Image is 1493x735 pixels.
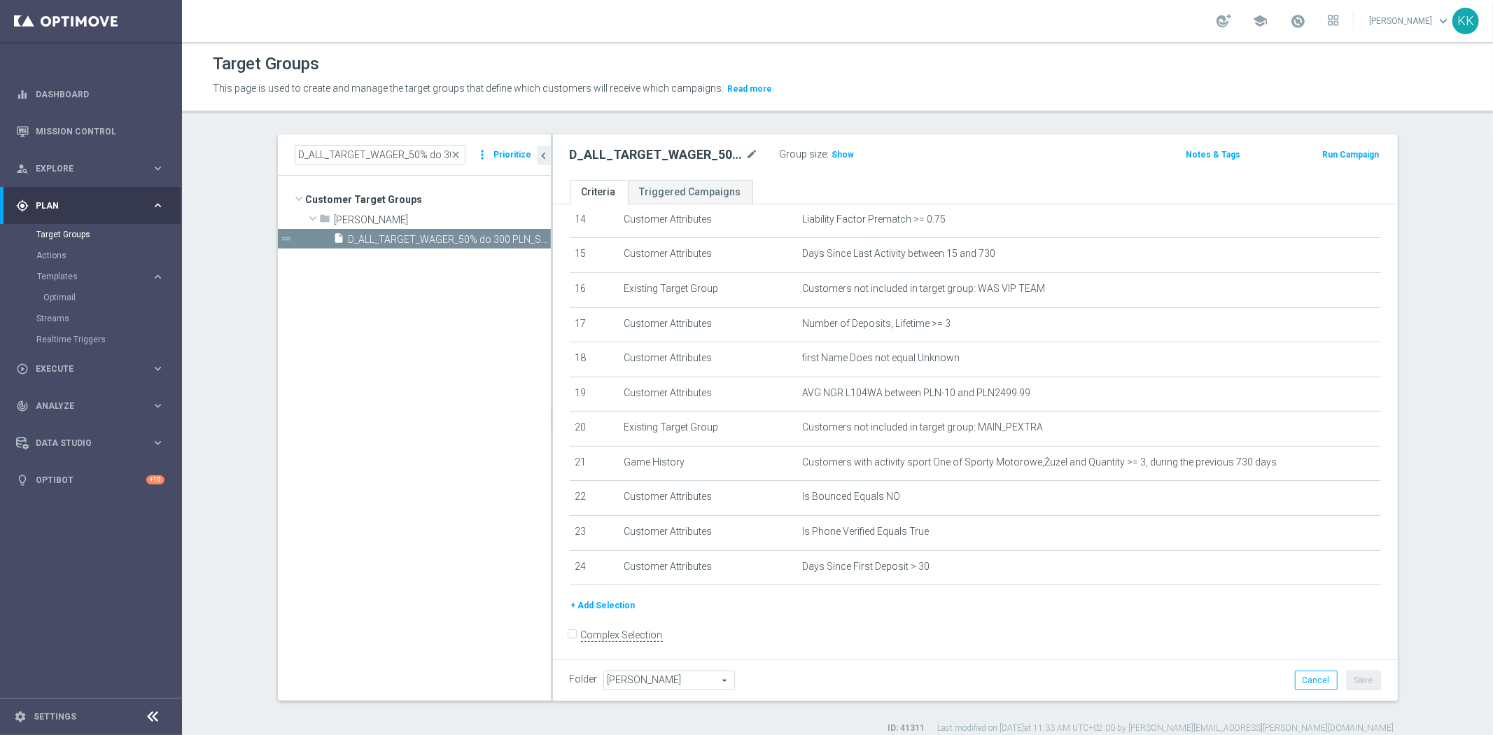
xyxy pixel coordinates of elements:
[16,162,29,175] i: person_search
[581,629,663,642] label: Complex Selection
[1252,13,1268,29] span: school
[451,149,462,160] span: close
[151,199,164,212] i: keyboard_arrow_right
[36,439,151,447] span: Data Studio
[570,180,628,204] a: Criteria
[36,229,146,240] a: Target Groups
[746,146,759,163] i: mode_edit
[618,481,797,516] td: Customer Attributes
[151,362,164,375] i: keyboard_arrow_right
[1452,8,1479,34] div: KK
[334,232,345,248] i: insert_drive_file
[37,272,137,281] span: Templates
[618,203,797,238] td: Customer Attributes
[618,307,797,342] td: Customer Attributes
[306,190,551,209] span: Customer Target Groups
[492,146,534,164] button: Prioritize
[36,334,146,345] a: Realtime Triggers
[780,148,827,160] label: Group size
[570,377,619,412] td: 19
[43,287,181,308] div: Optimail
[16,363,29,375] i: play_circle_outline
[43,292,146,303] a: Optimail
[570,598,637,613] button: + Add Selection
[37,272,151,281] div: Templates
[16,76,164,113] div: Dashboard
[570,203,619,238] td: 14
[15,126,165,137] button: Mission Control
[802,387,1030,399] span: AVG NGR L104WA between PLN-10 and PLN2499.99
[335,214,551,226] span: Kasia K.
[570,481,619,516] td: 22
[15,475,165,486] button: lightbulb Optibot +10
[36,402,151,410] span: Analyze
[618,377,797,412] td: Customer Attributes
[16,437,151,449] div: Data Studio
[151,162,164,175] i: keyboard_arrow_right
[34,713,76,721] a: Settings
[570,146,743,163] h2: D_ALL_TARGET_WAGER_50% do 300 PLN_SON_290925
[570,446,619,481] td: 21
[832,150,855,160] span: Show
[213,54,319,74] h1: Target Groups
[36,113,164,150] a: Mission Control
[628,180,753,204] a: Triggered Campaigns
[146,475,164,484] div: +10
[36,313,146,324] a: Streams
[802,318,951,330] span: Number of Deposits, Lifetime >= 3
[570,342,619,377] td: 18
[802,456,1277,468] span: Customers with activity sport One of Sporty Motorowe,Żużel and Quantity >= 3, during the previous...
[476,145,490,164] i: more_vert
[15,200,165,211] button: gps_fixed Plan keyboard_arrow_right
[570,272,619,307] td: 16
[320,213,331,229] i: folder
[36,365,151,373] span: Execute
[36,224,181,245] div: Target Groups
[15,437,165,449] button: Data Studio keyboard_arrow_right
[802,248,995,260] span: Days Since Last Activity between 15 and 730
[618,342,797,377] td: Customer Attributes
[1184,147,1242,162] button: Notes & Tags
[36,266,181,308] div: Templates
[151,270,164,283] i: keyboard_arrow_right
[618,238,797,273] td: Customer Attributes
[36,271,165,282] button: Templates keyboard_arrow_right
[1368,10,1452,31] a: [PERSON_NAME]keyboard_arrow_down
[16,162,151,175] div: Explore
[36,329,181,350] div: Realtime Triggers
[570,238,619,273] td: 15
[16,199,29,212] i: gps_fixed
[36,164,151,173] span: Explore
[802,526,929,538] span: Is Phone Verified Equals True
[151,436,164,449] i: keyboard_arrow_right
[15,163,165,174] button: person_search Explore keyboard_arrow_right
[802,491,900,503] span: Is Bounced Equals NO
[36,308,181,329] div: Streams
[618,412,797,447] td: Existing Target Group
[802,213,946,225] span: Liability Factor Prematch >= 0.75
[16,199,151,212] div: Plan
[618,272,797,307] td: Existing Target Group
[16,474,29,486] i: lightbulb
[570,516,619,551] td: 23
[349,234,551,246] span: D_ALL_TARGET_WAGER_50% do 300 PLN_SON_290925
[36,461,146,498] a: Optibot
[570,412,619,447] td: 20
[618,516,797,551] td: Customer Attributes
[1321,147,1380,162] button: Run Campaign
[295,145,465,164] input: Quick find group or folder
[570,307,619,342] td: 17
[570,550,619,585] td: 24
[36,76,164,113] a: Dashboard
[16,88,29,101] i: equalizer
[802,352,960,364] span: first Name Does not equal Unknown
[16,400,29,412] i: track_changes
[15,400,165,412] button: track_changes Analyze keyboard_arrow_right
[16,400,151,412] div: Analyze
[538,149,551,162] i: chevron_left
[618,550,797,585] td: Customer Attributes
